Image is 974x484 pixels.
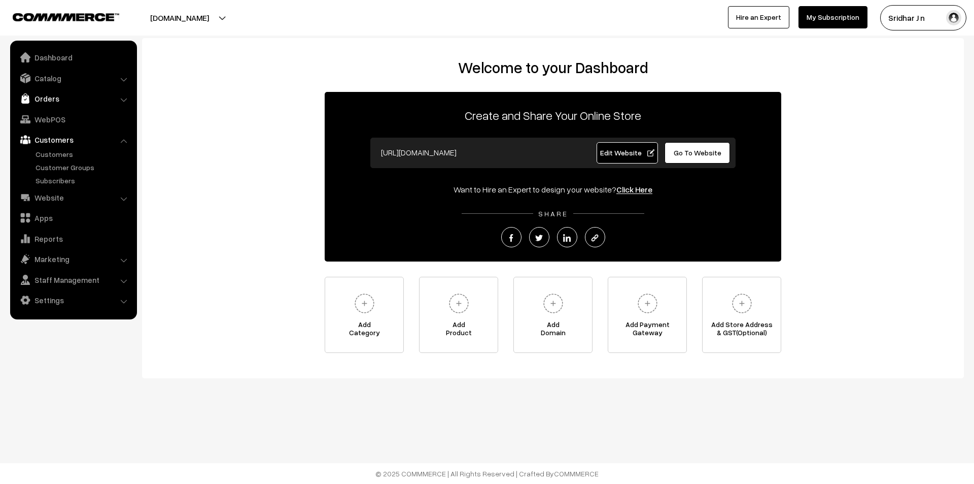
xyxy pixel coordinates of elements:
[880,5,966,30] button: Sridhar J n
[13,250,133,268] a: Marketing
[13,131,133,149] a: Customers
[445,289,473,317] img: plus.svg
[514,320,592,341] span: Add Domain
[325,320,403,341] span: Add Category
[513,277,593,353] a: AddDomain
[702,277,781,353] a: Add Store Address& GST(Optional)
[33,175,133,186] a: Subscribers
[13,230,133,248] a: Reports
[13,69,133,87] a: Catalog
[13,271,133,289] a: Staff Management
[608,320,686,341] span: Add Payment Gateway
[703,320,781,341] span: Add Store Address & GST(Optional)
[13,209,133,227] a: Apps
[152,58,954,77] h2: Welcome to your Dashboard
[608,277,687,353] a: Add PaymentGateway
[115,5,245,30] button: [DOMAIN_NAME]
[419,277,498,353] a: AddProduct
[13,291,133,309] a: Settings
[533,209,573,218] span: SHARE
[13,89,133,108] a: Orders
[351,289,378,317] img: plus.svg
[728,289,756,317] img: plus.svg
[13,48,133,67] a: Dashboard
[13,10,101,22] a: COMMMERCE
[634,289,662,317] img: plus.svg
[554,469,599,478] a: COMMMERCE
[616,184,652,195] a: Click Here
[325,183,781,196] div: Want to Hire an Expert to design your website?
[539,289,567,317] img: plus.svg
[728,6,789,28] a: Hire an Expert
[665,142,730,164] a: Go To Website
[674,148,721,157] span: Go To Website
[600,148,654,157] span: Edit Website
[13,13,119,21] img: COMMMERCE
[33,162,133,173] a: Customer Groups
[325,277,404,353] a: AddCategory
[946,10,961,25] img: user
[13,188,133,207] a: Website
[325,106,781,124] p: Create and Share Your Online Store
[33,149,133,159] a: Customers
[597,142,658,164] a: Edit Website
[798,6,867,28] a: My Subscription
[13,110,133,128] a: WebPOS
[420,320,498,341] span: Add Product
